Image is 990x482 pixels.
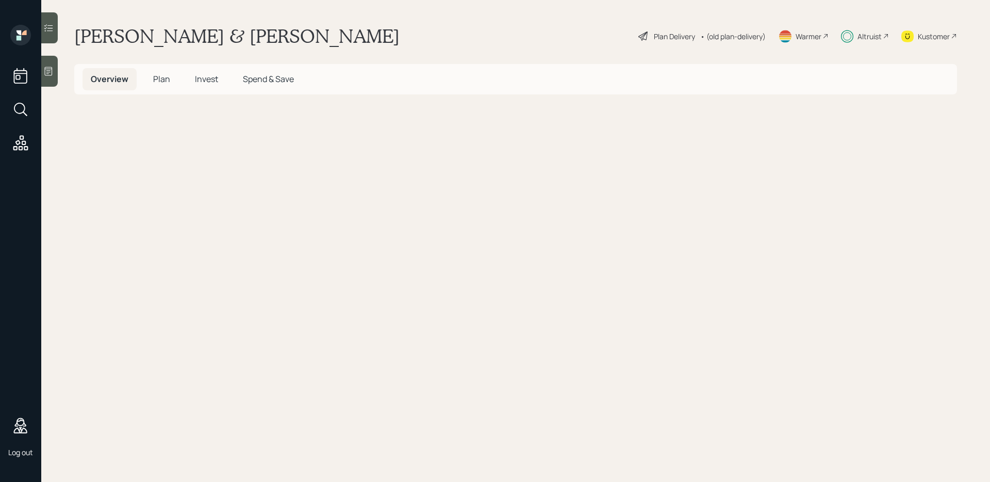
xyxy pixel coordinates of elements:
div: Kustomer [918,31,950,42]
span: Overview [91,73,128,85]
div: Warmer [796,31,821,42]
div: Plan Delivery [654,31,695,42]
div: • (old plan-delivery) [700,31,766,42]
div: Altruist [857,31,882,42]
span: Spend & Save [243,73,294,85]
div: Log out [8,447,33,457]
span: Plan [153,73,170,85]
h1: [PERSON_NAME] & [PERSON_NAME] [74,25,400,47]
span: Invest [195,73,218,85]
